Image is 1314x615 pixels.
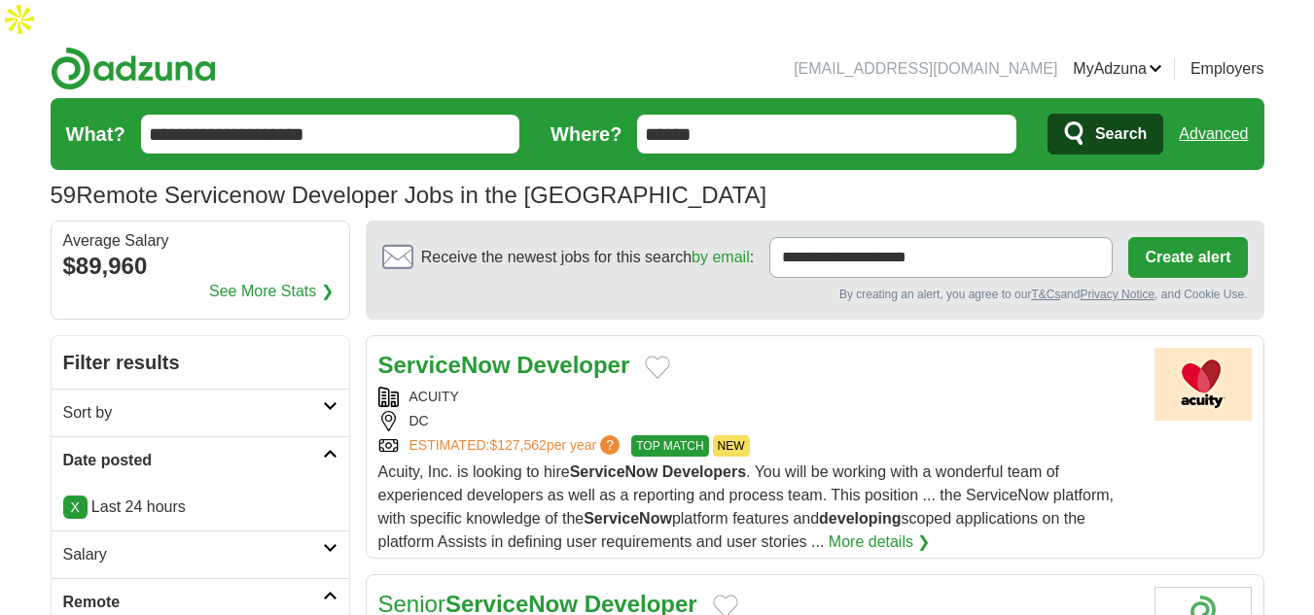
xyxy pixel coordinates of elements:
a: Date posted [52,436,349,484]
strong: ServiceNow [584,510,672,527]
a: ServiceNow Developer [378,352,630,378]
h1: Remote Servicenow Developer Jobs in the [GEOGRAPHIC_DATA] [51,182,767,208]
p: Last 24 hours [63,495,337,519]
h2: Filter results [52,336,349,389]
a: by email [692,249,750,265]
a: Advanced [1179,115,1248,154]
a: Sort by [52,389,349,436]
a: X [63,495,88,519]
strong: Developers [662,463,746,480]
a: More details ❯ [829,530,931,554]
strong: ServiceNow [570,463,658,480]
span: ? [600,435,620,455]
button: Search [1048,114,1163,154]
a: MyAdzuna [1073,57,1162,81]
h2: Salary [63,543,323,566]
strong: ServiceNow [378,352,511,378]
span: Search [1095,115,1147,154]
strong: Developer [516,352,629,378]
a: Employers [1190,57,1264,81]
strong: developing [819,510,901,527]
h2: Remote [63,591,323,614]
span: Receive the newest jobs for this search : [421,246,754,269]
img: Adzuna logo [51,47,216,90]
div: By creating an alert, you agree to our and , and Cookie Use. [382,286,1248,303]
span: Acuity, Inc. is looking to hire . You will be working with a wonderful team of experienced develo... [378,463,1115,550]
a: Privacy Notice [1080,288,1154,301]
span: NEW [713,435,750,457]
label: Where? [550,120,621,149]
a: Salary [52,530,349,578]
a: See More Stats ❯ [209,280,334,303]
a: ACUITY [409,389,459,404]
span: $127,562 [489,437,546,453]
span: 59 [51,178,77,213]
h2: Date posted [63,449,323,472]
div: DC [378,411,1139,431]
div: $89,960 [63,249,337,284]
label: What? [66,120,125,149]
span: TOP MATCH [631,435,708,457]
button: Add to favorite jobs [645,356,670,379]
li: [EMAIL_ADDRESS][DOMAIN_NAME] [794,57,1057,81]
div: Average Salary [63,233,337,249]
h2: Sort by [63,401,323,425]
a: T&Cs [1031,288,1060,301]
button: Create alert [1128,237,1247,278]
img: Acuity logo [1154,348,1252,421]
a: ESTIMATED:$127,562per year? [409,435,624,457]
